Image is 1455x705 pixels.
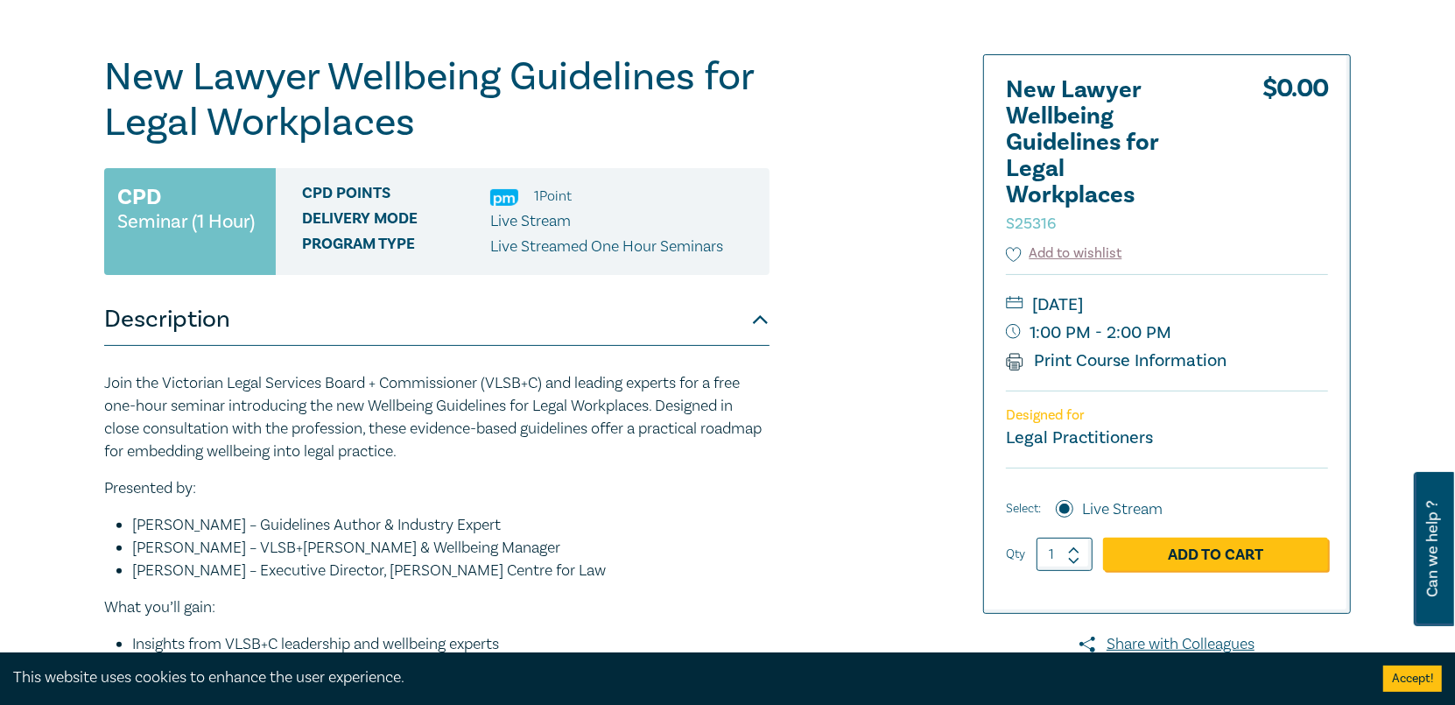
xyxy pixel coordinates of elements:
[490,189,518,206] img: Practice Management & Business Skills
[132,537,770,560] li: [PERSON_NAME] – VLSB+[PERSON_NAME] & Wellbeing Manager
[104,477,770,500] p: Presented by:
[117,213,255,230] small: Seminar (1 Hour)
[1006,291,1328,319] small: [DATE]
[104,54,770,145] h1: New Lawyer Wellbeing Guidelines for Legal Workplaces
[534,185,572,208] li: 1 Point
[104,372,770,463] p: Join the Victorian Legal Services Board + Commissioner (VLSB+C) and leading experts for a free on...
[302,185,490,208] span: CPD Points
[1006,427,1153,449] small: Legal Practitioners
[104,596,770,619] p: What you’ll gain:
[1103,538,1328,571] a: Add to Cart
[1006,349,1227,372] a: Print Course Information
[104,293,770,346] button: Description
[1082,498,1163,521] label: Live Stream
[13,666,1357,689] div: This website uses cookies to enhance the user experience.
[1006,545,1025,564] label: Qty
[1262,77,1328,243] div: $ 0.00
[1006,407,1328,424] p: Designed for
[132,514,770,537] li: [PERSON_NAME] – Guidelines Author & Industry Expert
[1006,319,1328,347] small: 1:00 PM - 2:00 PM
[983,633,1351,656] a: Share with Colleagues
[302,210,490,233] span: Delivery Mode
[1006,499,1041,518] span: Select:
[1006,214,1056,234] small: S25316
[1424,483,1441,616] span: Can we help ?
[302,236,490,258] span: Program type
[1006,77,1198,235] h2: New Lawyer Wellbeing Guidelines for Legal Workplaces
[1006,243,1122,264] button: Add to wishlist
[490,211,571,231] span: Live Stream
[490,236,723,258] p: Live Streamed One Hour Seminars
[1037,538,1093,571] input: 1
[132,560,770,582] li: [PERSON_NAME] – Executive Director, [PERSON_NAME] Centre for Law
[1383,666,1442,692] button: Accept cookies
[117,181,161,213] h3: CPD
[132,633,770,656] li: Insights from VLSB+C leadership and wellbeing experts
